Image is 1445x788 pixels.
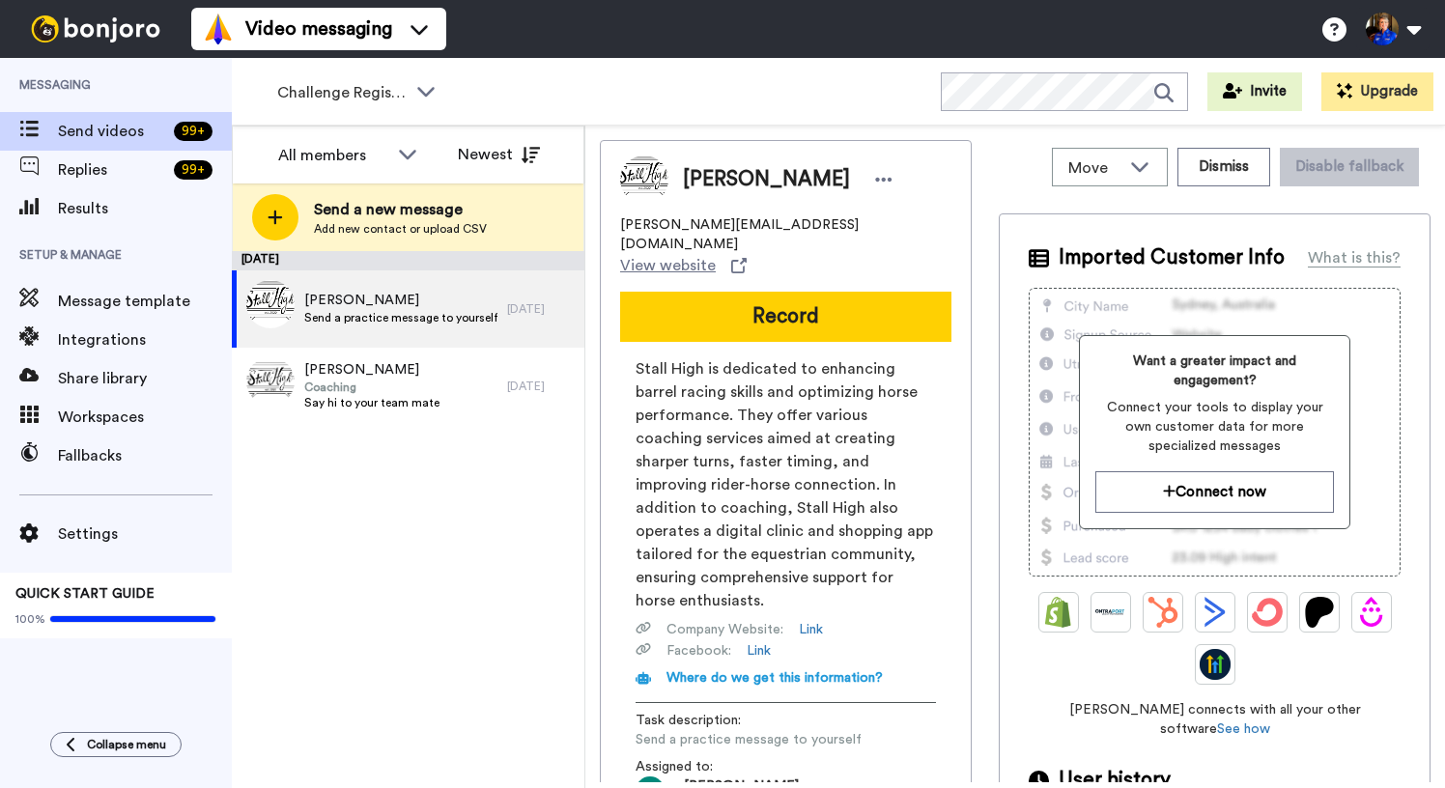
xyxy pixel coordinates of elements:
span: Facebook : [666,641,731,661]
span: Share library [58,367,232,390]
a: See how [1217,722,1270,736]
img: ActiveCampaign [1200,597,1231,628]
img: 5e306d02-6b27-4dcc-829c-fea3820e9a88.png [246,357,295,406]
span: [PERSON_NAME] [683,165,850,194]
button: Upgrade [1321,72,1433,111]
div: 99 + [174,160,212,180]
span: Workspaces [58,406,232,429]
span: Results [58,197,232,220]
img: Hubspot [1147,597,1178,628]
span: [PERSON_NAME] [304,360,439,380]
span: Fallbacks [58,444,232,467]
span: Message template [58,290,232,313]
img: Patreon [1304,597,1335,628]
span: Coaching [304,380,439,395]
button: Invite [1207,72,1302,111]
img: Shopify [1043,597,1074,628]
span: Want a greater impact and engagement? [1095,352,1334,390]
button: Newest [443,135,554,174]
img: ConvertKit [1252,597,1283,628]
span: Send a practice message to yourself [304,310,497,325]
span: Task description : [636,711,771,730]
span: Replies [58,158,166,182]
span: [PERSON_NAME][EMAIL_ADDRESS][DOMAIN_NAME] [620,215,951,254]
div: All members [278,144,388,167]
span: Stall High is dedicated to enhancing barrel racing skills and optimizing horse performance. They ... [636,357,936,612]
button: Disable fallback [1280,148,1419,186]
div: 99 + [174,122,212,141]
span: Connect your tools to display your own customer data for more specialized messages [1095,398,1334,456]
img: GoHighLevel [1200,649,1231,680]
span: Challenge Registrants [277,81,407,104]
a: Link [799,620,823,639]
span: Send a new message [314,198,487,221]
span: Integrations [58,328,232,352]
span: Send a practice message to yourself [636,730,862,749]
div: [DATE] [507,301,575,317]
span: Video messaging [245,15,392,42]
img: Image of Shannon [620,155,668,204]
button: Dismiss [1177,148,1270,186]
span: Collapse menu [87,737,166,752]
img: Drip [1356,597,1387,628]
a: Link [747,641,771,661]
div: What is this? [1308,246,1401,269]
img: Ontraport [1095,597,1126,628]
div: [DATE] [507,379,575,394]
span: Add new contact or upload CSV [314,221,487,237]
button: Connect now [1095,471,1334,513]
img: 165e1508-4a36-41dd-9af1-d4a98e89365e.png [246,280,295,328]
span: 100% [15,611,45,627]
span: Settings [58,522,232,546]
span: [PERSON_NAME] [304,291,497,310]
span: Imported Customer Info [1059,243,1285,272]
span: View website [620,254,716,277]
button: Collapse menu [50,732,182,757]
img: vm-color.svg [203,14,234,44]
span: Where do we get this information? [666,671,883,685]
span: Company Website : [666,620,783,639]
span: Assigned to: [636,757,771,776]
span: Send videos [58,120,166,143]
img: bj-logo-header-white.svg [23,15,168,42]
a: View website [620,254,747,277]
span: [PERSON_NAME] connects with all your other software [1029,700,1401,739]
span: Move [1068,156,1120,180]
span: QUICK START GUIDE [15,587,155,601]
button: Record [620,292,951,342]
div: [DATE] [232,251,584,270]
span: Say hi to your team mate [304,395,439,410]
